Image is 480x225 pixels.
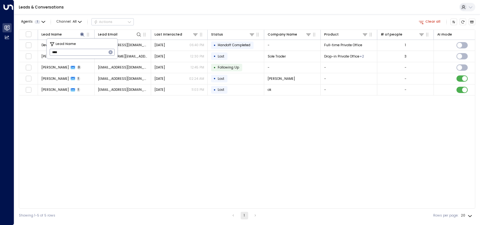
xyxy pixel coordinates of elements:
[155,31,199,37] div: Last Interacted
[41,65,69,70] span: Derrien King
[405,76,406,81] div: -
[21,20,33,24] span: Agents
[98,87,148,92] span: jessemking@dayrep.com
[98,54,148,59] span: stephen@standupforscience.net
[229,212,259,219] nav: pagination navigation
[460,19,466,25] span: Refresh
[25,31,31,37] span: Toggle select all
[264,62,321,73] td: -
[437,32,452,37] div: AI mode
[98,31,142,37] div: Lead Email
[433,213,458,218] label: Rows per page:
[35,20,40,24] span: 1
[98,65,148,70] span: derrienking0@gmail.com
[264,40,321,51] td: -
[381,31,425,37] div: # of people
[268,87,271,92] span: ok
[360,54,364,59] div: Full-time Private Office,On Demand Private Office
[321,85,377,96] td: -
[155,65,165,70] span: Aug 12, 2025
[91,18,134,26] div: Button group with a nested menu
[155,54,165,59] span: Aug 19, 2025
[25,76,31,82] span: Toggle select row
[321,62,377,73] td: -
[192,87,204,92] p: 11:03 PM
[77,88,80,92] span: 1
[94,20,113,24] div: Actions
[268,32,297,37] div: Company Name
[268,31,312,37] div: Company Name
[77,65,81,69] span: 3
[469,19,476,25] button: Archived Leads
[25,53,31,59] span: Toggle select row
[91,18,134,26] button: Actions
[73,20,77,24] span: All
[41,32,62,37] div: Lead Name
[98,43,148,47] span: dking@weareproblematic.com
[56,41,76,47] span: Lead Name
[268,76,295,81] span: Kingsley
[405,43,406,47] div: 1
[25,42,31,48] span: Toggle select row
[214,86,216,94] div: •
[214,52,216,60] div: •
[218,65,239,70] span: Following Up
[321,73,377,84] td: -
[218,43,250,47] span: Handoff Completed
[218,76,224,81] span: Lost
[381,32,402,37] div: # of people
[189,43,204,47] p: 06:40 PM
[218,54,224,59] span: Lost
[461,212,473,219] div: 20
[417,19,443,25] button: Clear all
[155,87,165,92] span: Jun 03, 2025
[55,19,84,25] span: Channel:
[214,63,216,72] div: •
[405,87,406,92] div: -
[55,19,84,25] button: Channel:All
[324,31,368,37] div: Product
[19,213,55,218] div: Showing 1-5 of 5 rows
[218,87,224,92] span: Lost
[41,43,65,47] span: Devinaire King
[450,19,457,25] button: Customize
[404,54,406,59] div: 3
[189,76,204,81] p: 02:24 AM
[214,74,216,83] div: •
[324,32,339,37] div: Product
[155,43,165,47] span: Yesterday
[155,32,182,37] div: Last Interacted
[98,32,117,37] div: Lead Email
[19,19,47,25] button: Agents1
[155,76,165,81] span: Jun 04, 2025
[324,43,362,47] span: Full-time Private Office
[191,65,204,70] p: 12:45 PM
[405,65,406,70] div: -
[211,32,223,37] div: Status
[41,76,69,81] span: Richard Kingsley
[190,54,204,59] p: 12:30 PM
[19,4,64,10] a: Leads & Conversations
[25,64,31,70] span: Toggle select row
[77,77,80,81] span: 1
[41,87,69,92] span: Jesse M. King
[25,87,31,93] span: Toggle select row
[241,212,248,219] button: page 1
[214,41,216,49] div: •
[41,54,69,59] span: Stephen King
[268,54,286,59] span: Sole Trader
[41,31,85,37] div: Lead Name
[211,31,255,37] div: Status
[324,54,359,59] span: Drop-in Private Office
[98,76,148,81] span: johnjcrews@rhyta.com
